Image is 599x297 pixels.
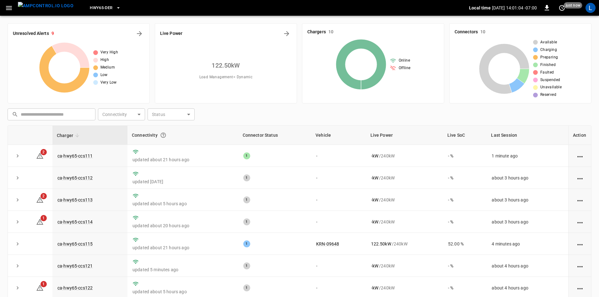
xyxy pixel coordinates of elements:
th: Vehicle [311,126,366,145]
div: action cell options [576,285,584,291]
div: / 240 kW [371,285,438,291]
h6: Unresolved Alerts [13,30,49,37]
span: Finished [540,62,556,68]
p: - kW [371,175,378,181]
span: Load Management = Dynamic [199,74,253,80]
h6: Chargers [307,29,326,36]
div: / 240 kW [371,175,438,181]
div: 1 [243,152,250,159]
button: All Alerts [134,29,144,39]
td: - % [443,167,487,189]
p: - kW [371,153,378,159]
button: expand row [13,173,22,183]
a: 2 [36,197,44,202]
span: 1 [40,215,47,221]
a: ca-hwy65-ccs122 [57,285,93,290]
a: ca-hwy65-ccs115 [57,241,93,246]
button: expand row [13,217,22,227]
h6: 9 [51,30,54,37]
a: ca-hwy65-ccs114 [57,219,93,224]
div: 1 [243,218,250,225]
td: about 3 hours ago [487,211,568,233]
a: ca-hwy65-ccs113 [57,197,93,202]
td: - % [443,189,487,211]
span: Faulted [540,69,554,76]
button: expand row [13,261,22,271]
div: action cell options [576,241,584,247]
div: action cell options [576,153,584,159]
span: Very Low [100,80,117,86]
div: action cell options [576,197,584,203]
p: updated [DATE] [132,179,233,185]
span: 2 [40,149,47,155]
a: ca-hwy65-ccs112 [57,175,93,180]
button: expand row [13,239,22,249]
h6: 10 [328,29,333,36]
td: about 4 hours ago [487,255,568,277]
a: ca-hwy65-ccs111 [57,153,93,158]
span: 2 [40,193,47,199]
span: Preparing [540,54,558,61]
a: 1 [36,219,44,224]
span: Reserved [540,92,556,98]
p: updated 5 minutes ago [132,267,233,273]
div: / 240 kW [371,241,438,247]
span: Medium [100,64,115,71]
th: Live SoC [443,126,487,145]
td: - [311,189,366,211]
span: Low [100,72,108,78]
img: ampcontrol.io logo [18,2,73,10]
div: / 240 kW [371,197,438,203]
div: profile-icon [586,3,596,13]
td: - [311,211,366,233]
span: Unavailable [540,84,562,91]
h6: 122.50 kW [212,60,240,70]
td: about 3 hours ago [487,167,568,189]
span: just now [564,2,582,8]
a: 2 [36,153,44,158]
td: about 3 hours ago [487,189,568,211]
div: action cell options [576,219,584,225]
a: KRN-09648 [316,241,339,246]
div: 1 [243,262,250,269]
td: 4 minutes ago [487,233,568,255]
a: ca-hwy65-ccs121 [57,263,93,268]
div: 1 [243,174,250,181]
div: 1 [243,284,250,291]
td: - [311,167,366,189]
span: Suspended [540,77,560,83]
p: - kW [371,285,378,291]
p: - kW [371,263,378,269]
button: set refresh interval [557,3,567,13]
td: - [311,255,366,277]
span: Offline [399,65,411,71]
button: expand row [13,151,22,161]
span: HWY65-DER [90,4,112,12]
td: 52.00 % [443,233,487,255]
h6: Connectors [455,29,478,36]
button: HWY65-DER [87,2,123,14]
p: updated about 21 hours ago [132,245,233,251]
p: updated about 5 hours ago [132,289,233,295]
p: - kW [371,219,378,225]
th: Action [568,126,591,145]
td: 1 minute ago [487,145,568,167]
span: Charging [540,47,557,53]
td: - [311,145,366,167]
div: action cell options [576,175,584,181]
div: 1 [243,196,250,203]
th: Live Power [366,126,443,145]
th: Connector Status [238,126,311,145]
button: expand row [13,283,22,293]
p: updated about 21 hours ago [132,157,233,163]
div: 1 [243,240,250,247]
span: Available [540,39,557,46]
div: Connectivity [132,129,234,141]
p: updated about 5 hours ago [132,201,233,207]
td: - % [443,211,487,233]
span: Online [399,58,410,64]
td: - % [443,145,487,167]
h6: 10 [480,29,485,36]
p: updated about 20 hours ago [132,223,233,229]
p: - kW [371,197,378,203]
